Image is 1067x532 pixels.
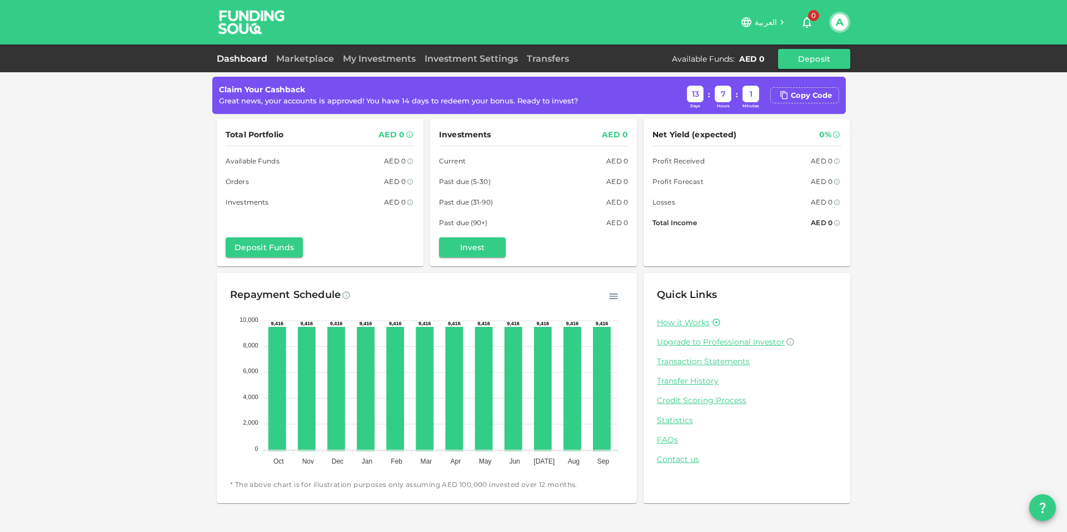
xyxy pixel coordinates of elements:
[391,458,402,465] tspan: Feb
[657,337,837,347] a: Upgrade to Professional Investor
[811,196,832,208] div: AED 0
[240,316,258,322] tspan: 10,000
[384,155,406,167] div: AED 0
[451,458,461,465] tspan: Apr
[602,128,628,142] div: AED 0
[715,103,731,110] div: Hours
[439,237,506,257] button: Invest
[302,458,314,465] tspan: Nov
[657,454,837,465] a: Contact us
[230,479,624,490] span: * The above chart is for illustration purposes only assuming AED 100,000 invested over 12 months.
[831,14,848,31] button: A
[739,53,765,64] div: AED 0
[272,53,338,64] a: Marketplace
[219,96,578,107] div: Great news, your accounts is approved! You have 14 days to redeem your bonus. Ready to invest?
[439,176,491,187] span: Past due (5-30)
[819,128,831,142] div: 0%
[479,458,492,465] tspan: May
[778,49,850,69] button: Deposit
[657,435,837,445] a: FAQs
[657,337,785,347] span: Upgrade to Professional Investor
[606,176,628,187] div: AED 0
[791,90,832,101] div: Copy Code
[796,11,818,33] button: 0
[652,155,705,167] span: Profit Received
[811,155,832,167] div: AED 0
[657,376,837,386] a: Transfer History
[811,176,832,187] div: AED 0
[332,458,343,465] tspan: Dec
[226,196,268,208] span: Investments
[715,86,731,102] div: 7
[420,53,522,64] a: Investment Settings
[362,458,372,465] tspan: Jan
[217,53,272,64] a: Dashboard
[219,84,305,95] span: Claim Your Cashback
[439,217,488,228] span: Past due (90+)
[657,415,837,426] a: Statistics
[652,176,704,187] span: Profit Forecast
[606,196,628,208] div: AED 0
[568,458,580,465] tspan: Aug
[439,196,493,208] span: Past due (31-90)
[657,395,837,406] a: Credit Scoring Process
[708,89,710,101] div: :
[522,53,574,64] a: Transfers
[606,217,628,228] div: AED 0
[597,458,610,465] tspan: Sep
[657,317,710,328] a: How it Works
[439,155,466,167] span: Current
[273,458,284,465] tspan: Oct
[243,341,258,348] tspan: 8,000
[226,237,303,257] button: Deposit Funds
[384,176,406,187] div: AED 0
[652,217,697,228] span: Total Income
[606,155,628,167] div: AED 0
[378,128,405,142] div: AED 0
[226,128,283,142] span: Total Portfolio
[533,458,555,465] tspan: [DATE]
[742,103,759,110] div: Minutes
[652,128,737,142] span: Net Yield (expected)
[338,53,420,64] a: My Investments
[243,419,258,426] tspan: 2,000
[652,196,675,208] span: Losses
[255,445,258,451] tspan: 0
[243,367,258,374] tspan: 6,000
[755,17,777,27] span: العربية
[742,86,759,102] div: 1
[808,10,819,21] span: 0
[687,103,704,110] div: Days
[420,458,432,465] tspan: Mar
[226,155,280,167] span: Available Funds
[243,393,258,400] tspan: 4,000
[230,286,341,304] div: Repayment Schedule
[657,289,717,301] span: Quick Links
[657,356,837,367] a: Transaction Statements
[439,128,491,142] span: Investments
[687,86,704,102] div: 13
[736,89,738,101] div: :
[811,217,832,228] div: AED 0
[509,458,520,465] tspan: Jun
[226,176,249,187] span: Orders
[1029,494,1056,521] button: question
[672,53,735,64] div: Available Funds :
[384,196,406,208] div: AED 0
